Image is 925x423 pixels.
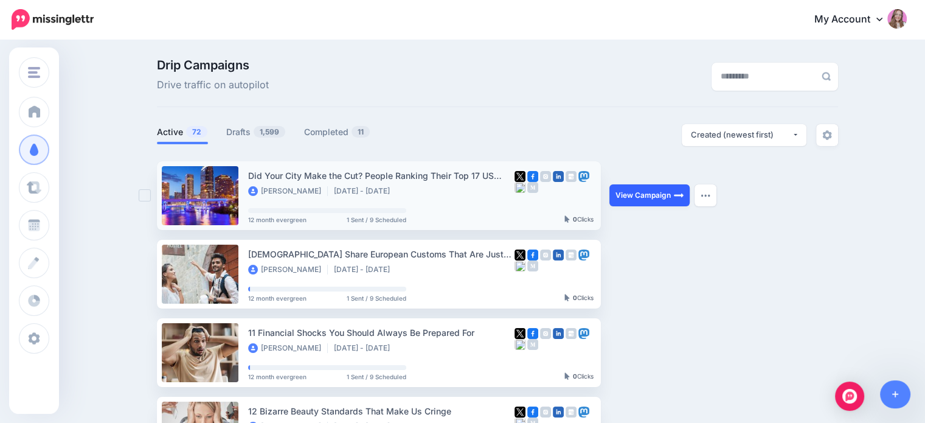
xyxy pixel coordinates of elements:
div: 12 Bizarre Beauty Standards That Make Us Cringe [248,404,514,418]
span: 12 month evergreen [248,374,307,380]
img: arrow-long-right-white.png [674,191,684,200]
img: google_business-grey-square.png [566,171,577,182]
b: 0 [573,215,577,223]
img: linkedin-square.png [553,328,564,339]
img: medium-grey-square.png [527,339,538,350]
li: [PERSON_NAME] [248,265,328,274]
b: 0 [573,294,577,301]
img: linkedin-square.png [553,171,564,182]
span: 12 month evergreen [248,217,307,223]
img: search-grey-6.png [822,72,831,81]
img: facebook-square.png [527,328,538,339]
img: bluesky-square.png [514,260,525,271]
b: 0 [573,372,577,380]
img: pointer-grey-darker.png [564,215,570,223]
img: medium-grey-square.png [527,182,538,193]
img: twitter-square.png [514,171,525,182]
img: instagram-grey-square.png [540,407,551,418]
li: [DATE] - [DATE] [334,343,396,353]
span: 1 Sent / 9 Scheduled [347,295,406,301]
span: 72 [186,126,207,138]
img: menu.png [28,67,40,78]
div: Created (newest first) [691,129,792,141]
div: Clicks [564,295,594,302]
img: mastodon-square.png [578,407,589,418]
span: 1 Sent / 9 Scheduled [347,217,406,223]
div: Clicks [564,373,594,380]
a: Active72 [157,125,208,139]
img: pointer-grey-darker.png [564,294,570,301]
img: medium-grey-square.png [527,260,538,271]
div: Did Your City Make the Cut? People Ranking Their Top 17 US Destinations [248,169,514,183]
a: View Campaign [609,184,690,206]
img: mastodon-square.png [578,328,589,339]
div: [DEMOGRAPHIC_DATA] Share European Customs That Are Just Painful To Watch [248,247,514,261]
img: instagram-grey-square.png [540,250,551,260]
span: 1 Sent / 9 Scheduled [347,374,406,380]
img: twitter-square.png [514,328,525,339]
img: bluesky-square.png [514,339,525,350]
span: Drip Campaigns [157,59,269,71]
img: instagram-grey-square.png [540,171,551,182]
li: [DATE] - [DATE] [334,265,396,274]
img: mastodon-square.png [578,250,589,260]
img: twitter-square.png [514,250,525,260]
li: [PERSON_NAME] [248,343,328,353]
img: twitter-square.png [514,407,525,418]
a: Drafts1,599 [226,125,286,139]
img: instagram-grey-square.png [540,328,551,339]
div: Open Intercom Messenger [835,382,864,411]
div: 11 Financial Shocks You Should Always Be Prepared For [248,326,514,340]
img: facebook-square.png [527,171,538,182]
img: mastodon-square.png [578,171,589,182]
img: facebook-square.png [527,407,538,418]
img: linkedin-square.png [553,407,564,418]
img: google_business-grey-square.png [566,250,577,260]
li: [DATE] - [DATE] [334,186,396,196]
a: My Account [802,5,907,35]
button: Created (newest first) [682,124,806,146]
img: Missinglettr [12,9,94,30]
img: bluesky-square.png [514,182,525,193]
span: 11 [352,126,370,138]
img: linkedin-square.png [553,250,564,260]
img: settings-grey.png [822,130,832,140]
li: [PERSON_NAME] [248,186,328,196]
a: Completed11 [304,125,370,139]
span: 12 month evergreen [248,295,307,301]
img: google_business-grey-square.png [566,328,577,339]
img: dots.png [701,194,710,197]
span: 1,599 [254,126,285,138]
div: Clicks [564,216,594,223]
img: google_business-grey-square.png [566,407,577,418]
span: Drive traffic on autopilot [157,77,269,93]
img: facebook-square.png [527,250,538,260]
img: pointer-grey-darker.png [564,372,570,380]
